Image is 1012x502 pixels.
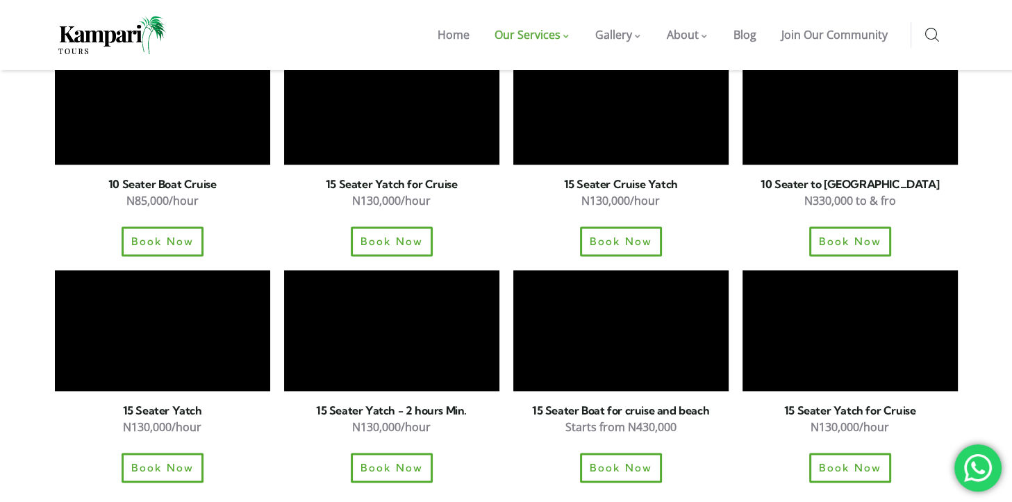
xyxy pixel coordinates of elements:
[563,177,677,191] a: 15 Seater Cruise Yatch
[743,178,958,190] h6: 10 Seater to [GEOGRAPHIC_DATA]
[131,462,194,473] span: Book Now
[781,27,888,42] span: Join Our Community
[284,270,499,391] iframe: 15 seater yatch- 2 hours minimum
[55,44,270,165] iframe: 10 seater yatch
[595,27,632,42] span: Gallery
[284,178,499,190] h6: 15 Seater Yatch for Cruise
[513,405,729,416] h6: 15 Seater Boat for cruise and beach
[122,453,204,483] a: Book Now
[590,462,652,473] span: Book Now
[809,453,891,483] a: Book Now
[351,453,433,483] a: Book Now
[819,236,881,246] span: Book Now
[743,405,958,416] h6: 15 Seater Yatch for Cruise
[438,27,470,42] span: Home
[316,403,467,417] a: 15 Seater Yatch - 2 hours Min.
[580,226,662,256] a: Book Now
[513,191,729,211] p: N130,000/hour
[55,270,270,391] iframe: 15 seater yatch
[284,417,499,437] p: N130,000/hour
[590,236,652,246] span: Book Now
[55,417,270,437] p: N130,000/hour
[360,236,423,246] span: Book Now
[667,27,699,42] span: About
[360,462,423,473] span: Book Now
[513,270,729,391] iframe: 15 seater boat
[733,27,756,42] span: Blog
[131,236,194,246] span: Book Now
[743,191,958,211] p: N330,000 to & fro
[809,226,891,256] a: Book Now
[495,27,561,42] span: Our Services
[351,226,433,256] a: Book Now
[513,417,729,437] p: Starts from N430,000
[580,453,662,483] a: Book Now
[58,16,166,54] img: Home
[55,191,270,211] p: N85,000/hour
[954,444,1002,492] div: 'Get
[55,178,270,190] h6: 10 Seater Boat Cruise
[743,44,958,165] iframe: 15 seater boat
[743,270,958,391] iframe: 15 seater groove yatch cruise
[819,462,881,473] span: Book Now
[513,44,729,165] iframe: 15 seater yatch- 2 hours minimum
[122,403,201,417] a: 15 Seater Yatch
[743,417,958,437] p: N130,000/hour
[284,44,499,165] iframe: 15 seater groove yatch cruise
[284,191,499,211] p: N130,000/hour
[122,226,204,256] a: Book Now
